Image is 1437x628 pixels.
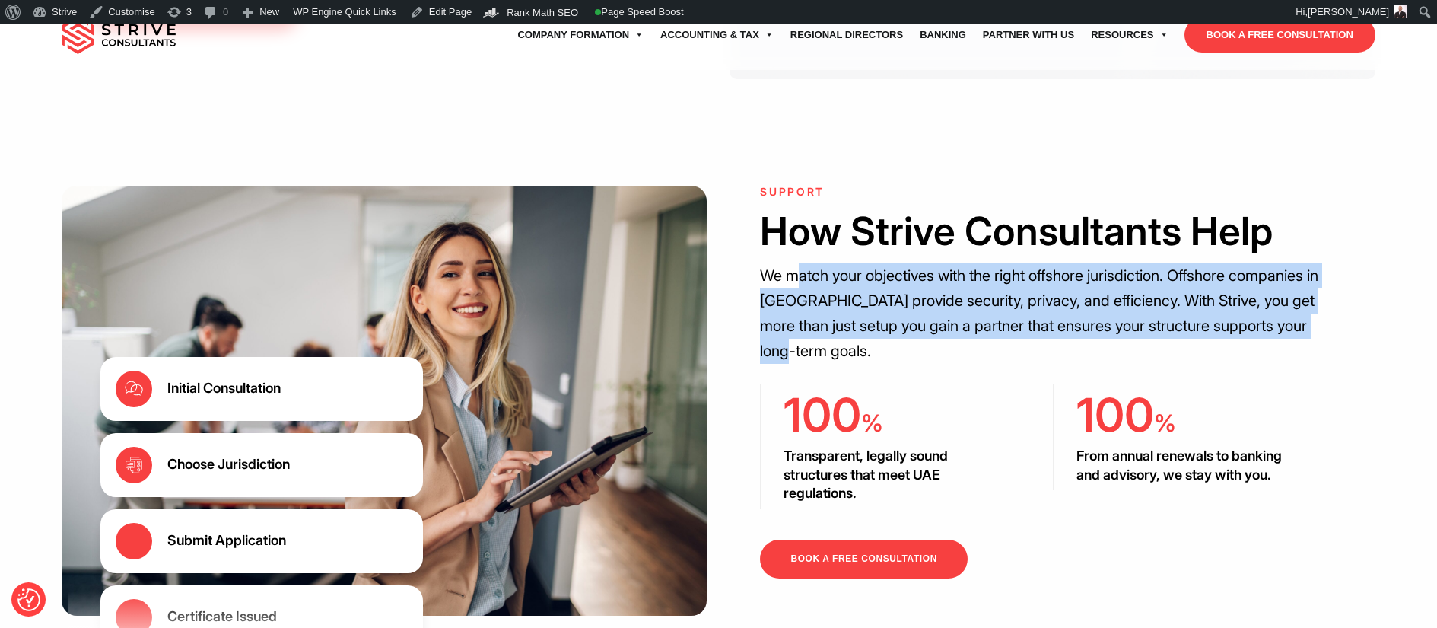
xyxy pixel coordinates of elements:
span: % [1154,409,1176,437]
img: Revisit consent button [17,588,40,611]
a: Company Formation [509,14,652,56]
h2: How Strive Consultants Help [760,205,1344,257]
h3: From annual renewals to banking and advisory, we stay with you. [1076,447,1286,484]
a: BOOK A FREE CONSULTATION [760,540,967,579]
div: Choose Jurisdiction [167,455,290,473]
a: BOOK A FREE CONSULTATION [1184,18,1375,53]
a: Partner with Us [974,14,1083,56]
h6: Support [760,186,1344,199]
span: 100 [784,387,861,443]
span: [PERSON_NAME] [1308,6,1389,18]
span: Rank Math SEO [507,7,578,18]
button: Consent Preferences [17,588,40,611]
a: Resources [1083,14,1176,56]
a: Accounting & Tax [652,14,782,56]
h3: Transparent, legally sound structures that meet UAE regulations. [784,447,994,502]
img: main-logo.svg [62,16,176,54]
a: Banking [911,14,974,56]
div: Initial Consultation [167,379,281,397]
div: Submit Application [167,531,286,550]
a: Regional Directors [782,14,911,56]
span: % [861,409,883,437]
span: 100 [1076,387,1154,443]
p: We match your objectives with the right offshore jurisdiction. Offshore companies in [GEOGRAPHIC_... [760,263,1344,364]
